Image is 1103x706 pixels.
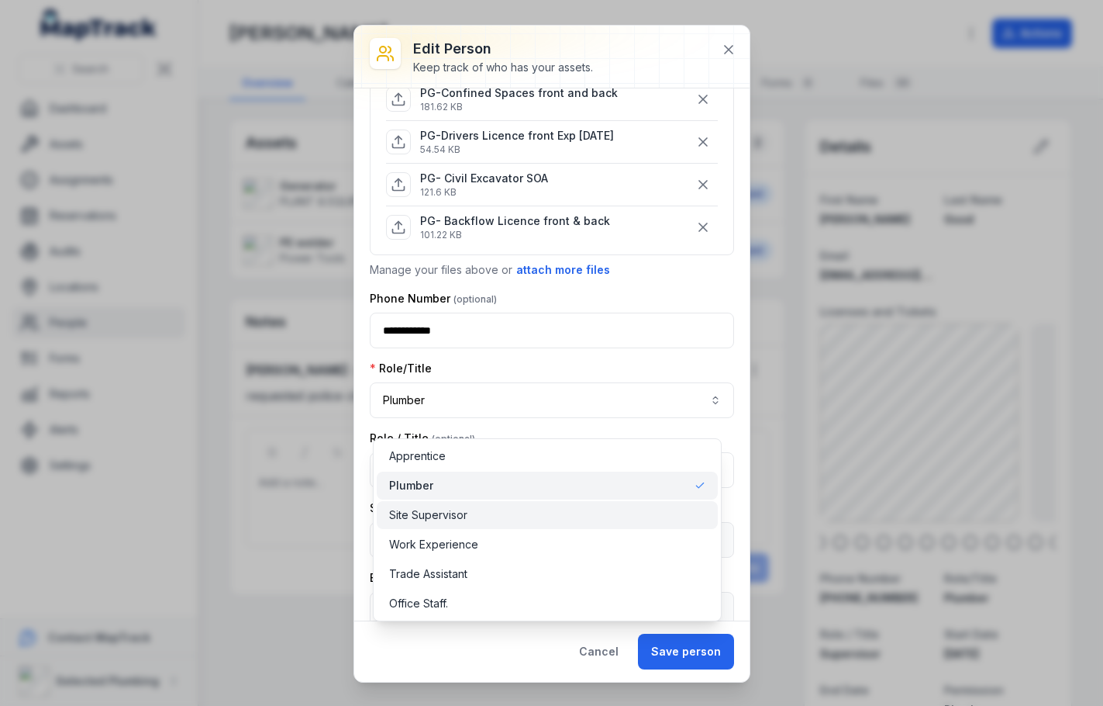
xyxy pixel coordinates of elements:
button: Plumber [370,382,734,418]
span: Trade Assistant [389,566,467,582]
span: Plumber [389,478,433,493]
span: Site Supervisor [389,507,467,523]
span: Work Experience [389,537,478,552]
span: Apprentice [389,448,446,464]
div: Plumber [373,438,722,621]
span: Office Staff. [389,596,448,611]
